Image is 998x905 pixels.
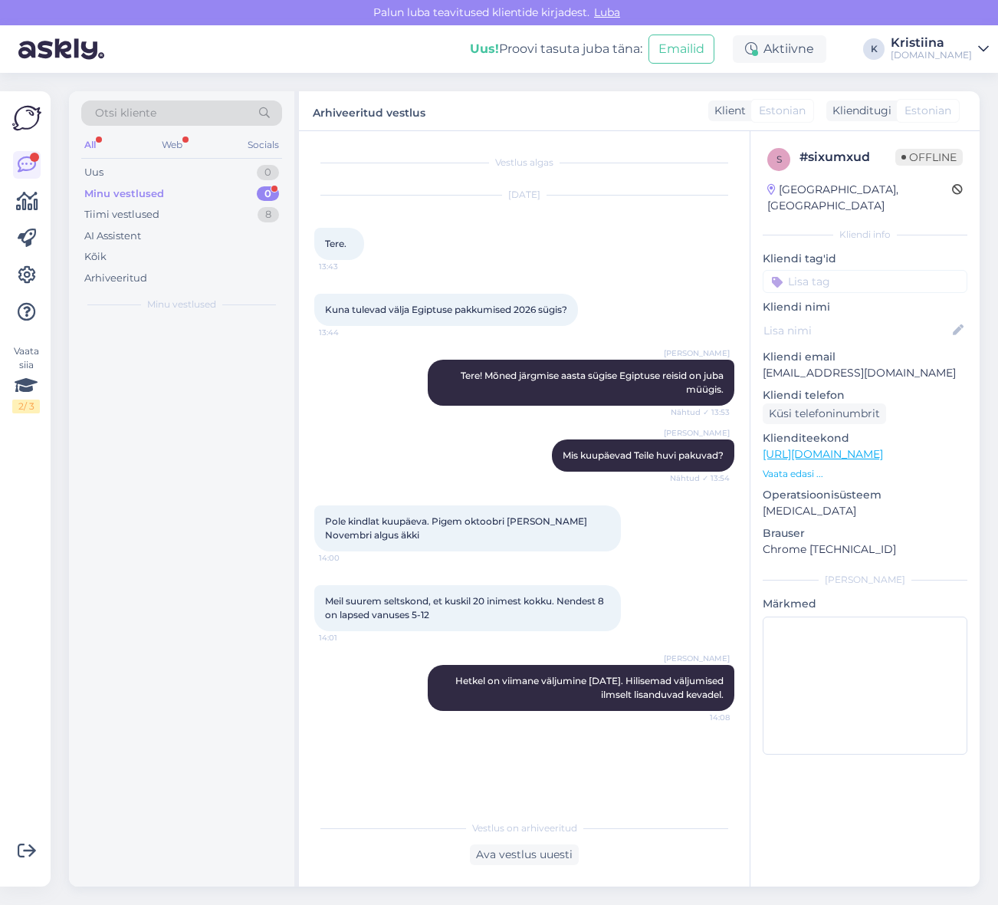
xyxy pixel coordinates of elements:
[763,349,967,365] p: Kliendi email
[826,103,891,119] div: Klienditugi
[763,403,886,424] div: Küsi telefoninumbrit
[763,541,967,558] p: Chrome [TECHNICAL_ID]
[245,135,282,155] div: Socials
[461,370,726,395] span: Tere! Mõned järgmise aasta sügise Egiptuse reisid on juba müügis.
[670,472,730,484] span: Nähtud ✓ 13:54
[904,103,951,119] span: Estonian
[257,186,279,202] div: 0
[313,100,425,121] label: Arhiveeritud vestlus
[763,573,967,587] div: [PERSON_NAME]
[84,229,141,244] div: AI Assistent
[671,406,730,418] span: Nähtud ✓ 13:53
[325,238,346,249] span: Tere.
[672,712,730,723] span: 14:08
[664,347,730,359] span: [PERSON_NAME]
[159,135,185,155] div: Web
[763,251,967,267] p: Kliendi tag'id
[325,515,589,541] span: Pole kindlat kuupäeva. Pigem oktoobri [PERSON_NAME] Novembri algus äkki
[84,249,107,265] div: Kõik
[763,503,967,519] p: [MEDICAL_DATA]
[455,675,726,700] span: Hetkel on viimane väljumine [DATE]. Hilisemad väljumised ilmselt lisanduvad kevadel.
[84,186,164,202] div: Minu vestlused
[763,467,967,481] p: Vaata edasi ...
[470,41,499,56] b: Uus!
[648,35,714,64] button: Emailid
[314,188,734,202] div: [DATE]
[863,38,885,60] div: K
[664,427,730,439] span: [PERSON_NAME]
[767,182,952,214] div: [GEOGRAPHIC_DATA], [GEOGRAPHIC_DATA]
[470,40,642,58] div: Proovi tasuta juba täna:
[319,261,376,272] span: 13:43
[84,207,159,222] div: Tiimi vestlused
[95,105,156,121] span: Otsi kliente
[891,49,972,61] div: [DOMAIN_NAME]
[763,430,967,446] p: Klienditeekond
[470,844,579,865] div: Ava vestlus uuesti
[763,387,967,403] p: Kliendi telefon
[763,596,967,612] p: Märkmed
[84,271,147,286] div: Arhiveeritud
[763,228,967,242] div: Kliendi info
[763,447,883,461] a: [URL][DOMAIN_NAME]
[589,5,625,19] span: Luba
[763,525,967,541] p: Brauser
[81,135,99,155] div: All
[325,595,606,620] span: Meil suurem seltskond, et kuskil 20 inimest kokku. Nendest 8 on lapsed vanuses 5-12
[319,632,376,643] span: 14:01
[759,103,806,119] span: Estonian
[84,165,103,180] div: Uus
[12,104,41,133] img: Askly Logo
[776,153,782,165] span: s
[763,365,967,381] p: [EMAIL_ADDRESS][DOMAIN_NAME]
[319,327,376,338] span: 13:44
[763,299,967,315] p: Kliendi nimi
[12,344,40,413] div: Vaata siia
[314,156,734,169] div: Vestlus algas
[891,37,989,61] a: Kristiina[DOMAIN_NAME]
[563,449,724,461] span: Mis kuupäevad Teile huvi pakuvad?
[664,653,730,664] span: [PERSON_NAME]
[763,487,967,503] p: Operatsioonisüsteem
[147,298,216,311] span: Minu vestlused
[472,821,577,835] span: Vestlus on arhiveeritud
[708,103,746,119] div: Klient
[799,148,895,166] div: # sixumxud
[257,165,279,180] div: 0
[763,322,950,339] input: Lisa nimi
[895,149,963,166] span: Offline
[258,207,279,222] div: 8
[319,552,376,564] span: 14:00
[325,304,567,315] span: Kuna tulevad välja Egiptuse pakkumised 2026 sügis?
[733,35,826,63] div: Aktiivne
[763,270,967,293] input: Lisa tag
[891,37,972,49] div: Kristiina
[12,400,40,413] div: 2 / 3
